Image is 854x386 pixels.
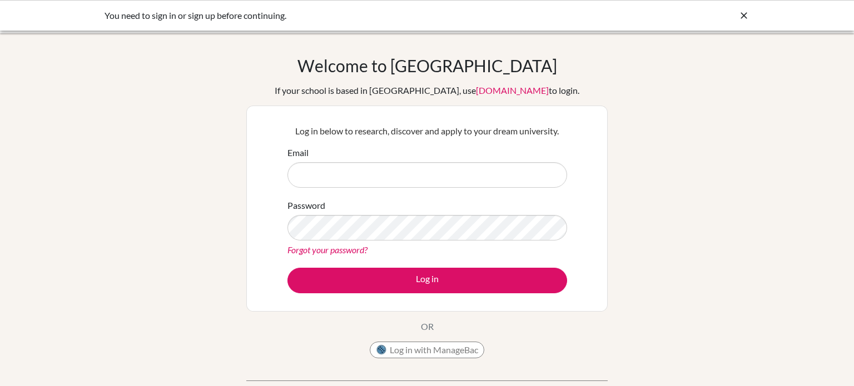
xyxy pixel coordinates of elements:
[287,124,567,138] p: Log in below to research, discover and apply to your dream university.
[105,9,583,22] div: You need to sign in or sign up before continuing.
[287,244,368,255] a: Forgot your password?
[275,84,579,97] div: If your school is based in [GEOGRAPHIC_DATA], use to login.
[370,342,484,358] button: Log in with ManageBac
[297,56,557,76] h1: Welcome to [GEOGRAPHIC_DATA]
[476,85,549,96] a: [DOMAIN_NAME]
[287,199,325,212] label: Password
[287,268,567,293] button: Log in
[421,320,434,333] p: OR
[287,146,309,159] label: Email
